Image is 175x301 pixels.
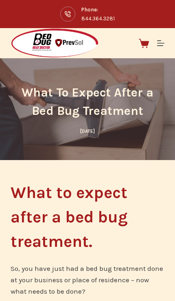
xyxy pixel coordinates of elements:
[11,83,164,120] h1: What To Expect After a Bed Bug Treatment
[11,180,164,254] h1: What to expect after a bed bug treatment.
[157,40,164,47] button: Menu
[81,15,115,22] a: 844.364.3281
[11,263,164,297] p: So, you have just had a bed bug treatment done at your business or place of residence – now what ...
[81,5,115,14] span: Phone:
[80,128,95,134] time: [DATE]
[11,28,99,58] img: Prevsol/Bed Bug Heat Doctor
